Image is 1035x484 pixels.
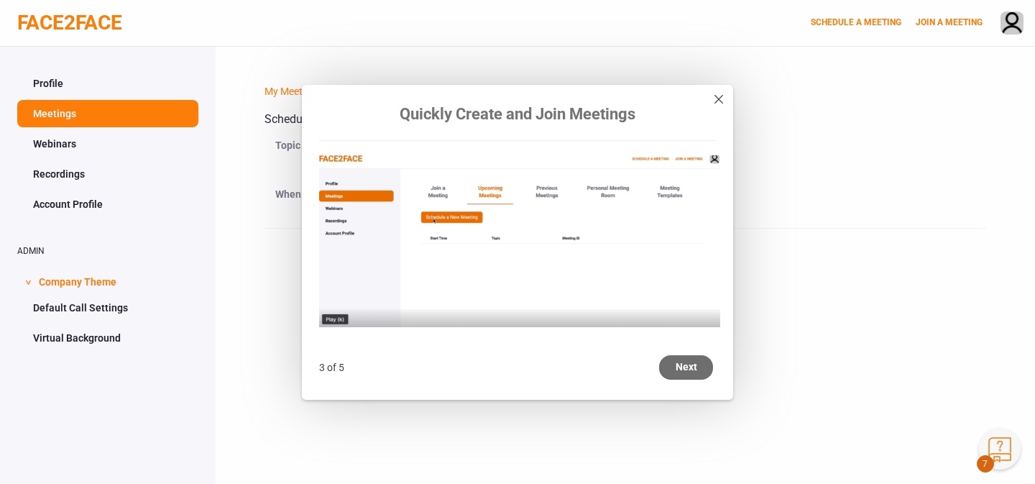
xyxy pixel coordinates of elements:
a: JOIN A MEETING [916,17,983,27]
a: Account Profile [17,191,198,218]
a: Virtual Background [17,324,198,352]
button: Knowledge Center Bot, also known as KC Bot is an onboarding assistant that allows you to see the ... [979,428,1021,470]
div: close [712,92,726,106]
span: Company Theme [39,267,116,294]
img: 320358a9-d937-4ff2-9181-c25f755c7ba8.gif [319,155,720,327]
a: My Meetings [264,86,321,97]
div: Next [659,355,713,380]
div: When [264,182,394,211]
span: 7 [977,455,994,472]
span: > [21,280,35,285]
a: Webinars [17,130,198,157]
a: SCHEDULE A MEETING [811,17,901,27]
span: Quickly Create and Join Meetings [400,105,635,123]
img: avatar.710606db.png [1001,12,1023,36]
div: ∑aåāБδ ⷺ [6,19,210,33]
a: Meetings [17,100,198,127]
h3: Schedule Meeting [264,113,986,126]
a: Profile [17,70,198,97]
div: Topic [264,133,394,182]
a: Default Call Settings [17,294,198,321]
div: 3 of 5 [319,362,344,373]
a: Recordings [17,160,198,188]
h2: ADMIN [17,247,198,256]
div: ∑aåāБδ ⷺ [6,6,210,19]
a: FACE2FACE [17,11,122,35]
